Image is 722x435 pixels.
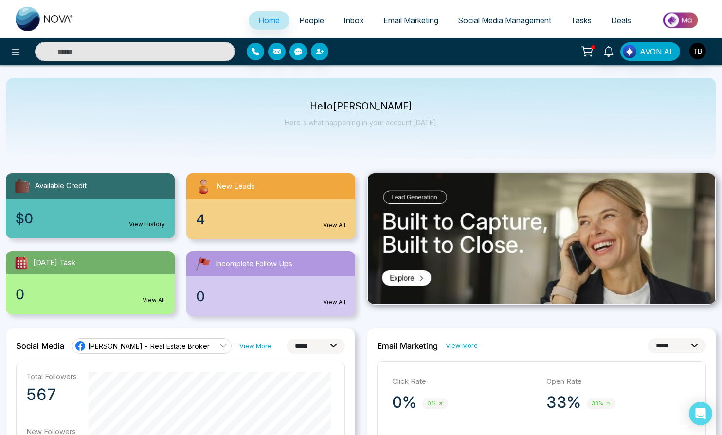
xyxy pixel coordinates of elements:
a: Inbox [334,11,374,30]
span: Email Marketing [383,16,438,25]
a: Social Media Management [448,11,561,30]
h2: Social Media [16,341,64,351]
a: View All [323,298,345,307]
a: People [289,11,334,30]
span: Deals [611,16,631,25]
span: 4 [196,209,205,230]
span: 0 [196,286,205,307]
p: 33% [546,393,581,412]
button: AVON AI [620,42,680,61]
a: View All [143,296,165,305]
a: Deals [601,11,641,30]
p: Total Followers [26,372,77,381]
span: Incomplete Follow Ups [216,258,292,270]
span: 33% [587,398,615,409]
span: [DATE] Task [33,257,75,269]
a: View All [323,221,345,230]
span: AVON AI [640,46,672,57]
a: View History [129,220,165,229]
span: $0 [16,208,33,229]
span: Available Credit [35,181,87,192]
p: Here's what happening in your account [DATE]. [285,118,438,127]
img: Market-place.gif [646,9,716,31]
span: 0 [16,284,24,305]
a: View More [446,341,478,350]
span: Inbox [343,16,364,25]
img: Nova CRM Logo [16,7,74,31]
span: Home [258,16,280,25]
img: availableCredit.svg [14,177,31,195]
img: Lead Flow [623,45,636,58]
img: User Avatar [689,43,706,59]
a: Email Marketing [374,11,448,30]
span: People [299,16,324,25]
span: Social Media Management [458,16,551,25]
p: 0% [392,393,416,412]
img: todayTask.svg [14,255,29,271]
h2: Email Marketing [377,341,438,351]
a: Incomplete Follow Ups0View All [180,251,361,316]
span: New Leads [217,181,255,192]
a: Home [249,11,289,30]
img: . [368,173,715,304]
a: New Leads4View All [180,173,361,239]
span: 0% [422,398,448,409]
p: Open Rate [546,376,691,387]
span: [PERSON_NAME] - Real Estate Broker [88,342,210,351]
p: Hello [PERSON_NAME] [285,102,438,110]
p: Click Rate [392,376,537,387]
a: Tasks [561,11,601,30]
img: followUps.svg [194,255,212,272]
a: View More [239,342,271,351]
div: Open Intercom Messenger [689,402,712,425]
span: Tasks [571,16,592,25]
p: 567 [26,385,77,404]
img: newLeads.svg [194,177,213,196]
